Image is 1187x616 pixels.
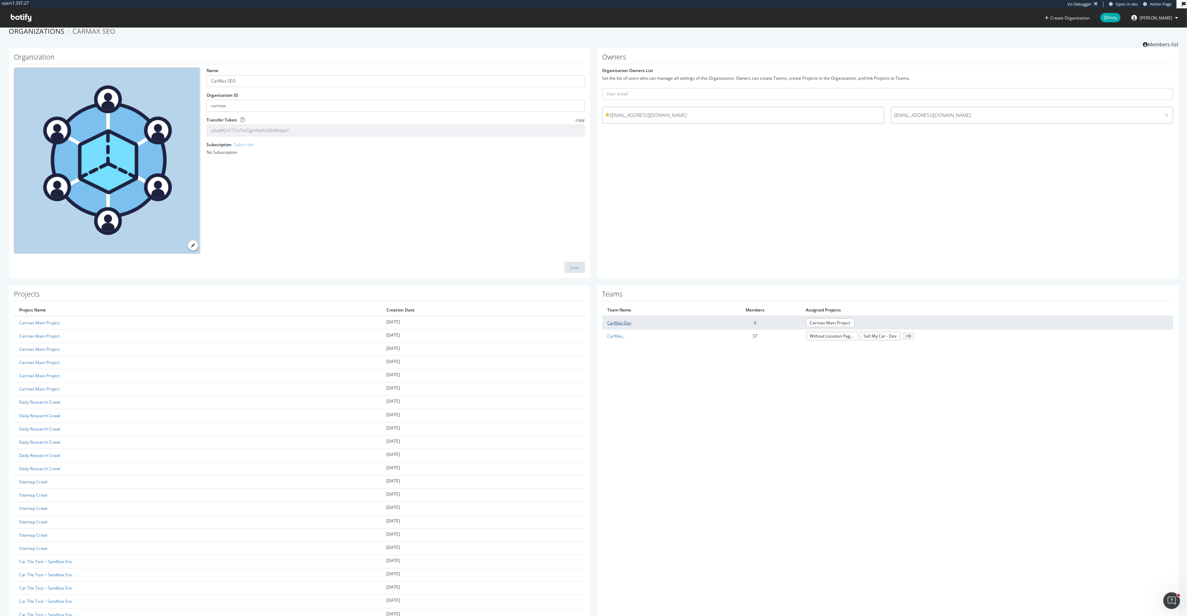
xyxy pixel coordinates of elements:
[381,382,585,396] td: [DATE]
[564,262,585,273] button: Save
[381,542,585,555] td: [DATE]
[1163,592,1180,609] iframe: Intercom live chat
[381,489,585,502] td: [DATE]
[1067,1,1092,7] div: Viz Debugger:
[381,568,585,582] td: [DATE]
[381,422,585,435] td: [DATE]
[894,112,1158,119] span: [EMAIL_ADDRESS][DOMAIN_NAME]
[19,585,72,591] a: Car Tile Test – Sandbox Env
[19,519,47,525] a: Sitemap Crawl
[860,332,901,340] a: Sell My Car - Dev
[381,435,585,449] td: [DATE]
[19,598,72,604] a: Car Tile Test – Sandbox Env
[709,316,801,330] td: 6
[381,356,585,369] td: [DATE]
[1150,1,1171,7] span: Admin Page
[14,53,585,64] h1: Organization
[381,475,585,489] td: [DATE]
[602,53,1173,64] h1: Owners
[903,332,915,340] span: + 9
[19,439,60,445] a: Daily Research Crawl
[19,479,47,485] a: Sitemap Crawl
[1109,1,1138,7] a: Open in dev
[19,505,47,511] a: Sitemap Crawl
[806,332,858,340] a: Without Location Pages
[608,333,625,339] a: CarMax_
[19,492,47,498] a: Sitemap Crawl
[602,88,1173,100] input: User email
[806,318,855,327] a: Carmax Main Project
[19,545,47,551] a: Sitemap Crawl
[381,502,585,515] td: [DATE]
[381,595,585,608] td: [DATE]
[19,386,60,392] a: Carmax Main Project
[207,100,585,112] input: Organization ID
[207,68,218,73] label: Name
[608,320,632,326] a: CarMax Dev
[381,342,585,356] td: [DATE]
[1044,15,1090,21] button: Create Organization
[19,320,60,326] a: Carmax Main Project
[381,329,585,342] td: [DATE]
[381,409,585,422] td: [DATE]
[19,426,60,432] a: Daily Research Crawl
[207,142,253,148] label: Subscription
[381,462,585,475] td: [DATE]
[381,449,585,462] td: [DATE]
[709,305,801,316] th: Members
[207,117,237,123] label: Transfer Token
[207,75,585,87] input: name
[19,373,60,379] a: Carmax Main Project
[14,305,381,316] th: Project Name
[602,68,653,73] label: Organization Owners List
[19,346,60,352] a: Carmax Main Project
[381,305,585,316] th: Creation Date
[381,396,585,409] td: [DATE]
[19,360,60,365] a: Carmax Main Project
[801,305,1173,316] th: Assigned Projects
[19,413,60,419] a: Daily Research Crawl
[1143,1,1171,7] a: Admin Page
[381,515,585,528] td: [DATE]
[232,142,253,148] a: - Subscribe
[19,452,60,458] a: Daily Research Crawl
[1126,12,1184,23] button: [PERSON_NAME]
[381,582,585,595] td: [DATE]
[19,399,60,405] a: Daily Research Crawl
[576,117,585,123] span: copy
[605,112,881,119] span: [EMAIL_ADDRESS][DOMAIN_NAME]
[14,290,585,301] h1: Projects
[602,75,1173,81] div: Set the list of users who can manage all settings of this Organization. Owners can create Teams, ...
[19,559,72,564] a: Car Tile Test – Sandbox Env
[1143,39,1178,48] a: Members list
[19,466,60,472] a: Daily Research Crawl
[709,329,801,342] td: 37
[381,369,585,382] td: [DATE]
[1100,13,1121,22] span: Help
[9,26,64,36] a: Organizations
[602,290,1173,301] h1: Teams
[19,333,60,339] a: Carmax Main Project
[19,572,72,578] a: Car Tile Test – Sandbox Env
[1116,1,1138,7] span: Open in dev
[72,26,115,36] span: CarMax SEO
[381,316,585,330] td: [DATE]
[207,149,585,155] div: No Subscription
[19,532,47,538] a: Sitemap Crawl
[381,528,585,542] td: [DATE]
[207,92,238,98] label: Organization ID
[9,26,1178,37] ol: breadcrumbs
[602,305,710,316] th: Team Name
[1140,15,1172,21] span: adrianna
[381,555,585,568] td: [DATE]
[570,264,579,270] div: Save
